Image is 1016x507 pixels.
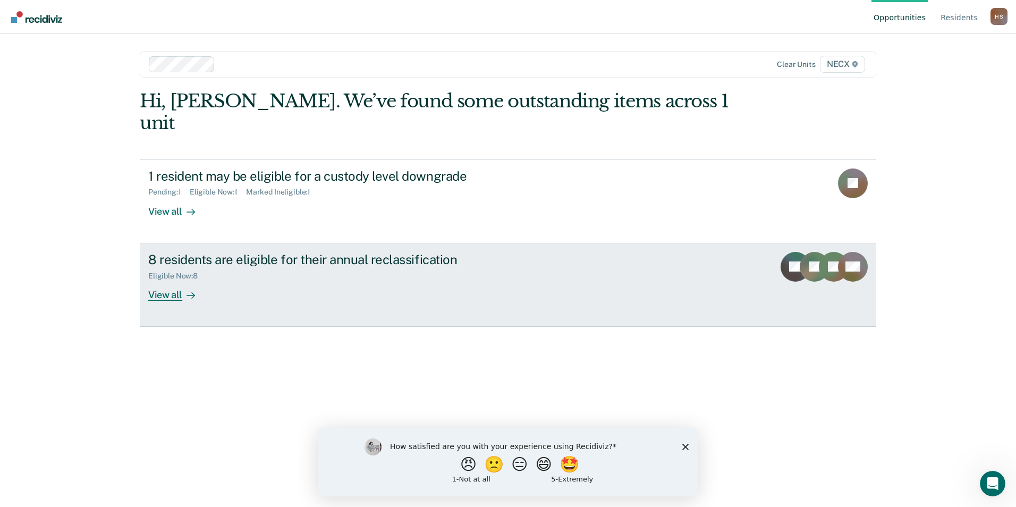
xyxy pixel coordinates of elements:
div: Eligible Now : 1 [190,188,246,197]
div: Hi, [PERSON_NAME]. We’ve found some outstanding items across 1 unit [140,90,729,134]
a: 1 resident may be eligible for a custody level downgradePending:1Eligible Now:1Marked Ineligible:... [140,159,876,243]
div: 8 residents are eligible for their annual reclassification [148,252,521,267]
div: H S [990,8,1007,25]
button: Profile dropdown button [990,8,1007,25]
iframe: Survey by Kim from Recidiviz [318,428,698,496]
span: NECX [820,56,865,73]
div: View all [148,280,208,301]
img: Recidiviz [11,11,62,23]
div: Eligible Now : 8 [148,272,206,281]
div: View all [148,197,208,217]
iframe: Intercom live chat [980,471,1005,496]
div: Clear units [777,60,816,69]
div: Marked Ineligible : 1 [246,188,319,197]
div: 1 resident may be eligible for a custody level downgrade [148,168,521,184]
a: 8 residents are eligible for their annual reclassificationEligible Now:8View all [140,243,876,327]
div: Pending : 1 [148,188,190,197]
